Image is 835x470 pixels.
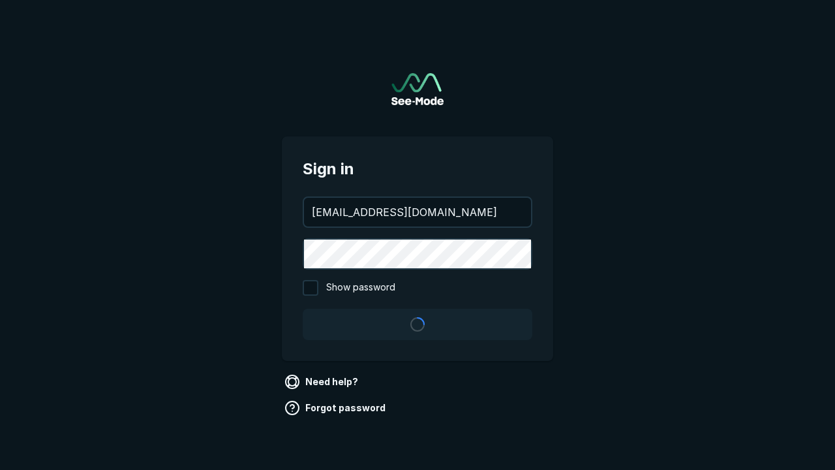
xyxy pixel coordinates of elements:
img: See-Mode Logo [391,73,444,105]
a: Forgot password [282,398,391,418]
span: Show password [326,280,395,296]
a: Need help? [282,371,363,392]
a: Go to sign in [391,73,444,105]
span: Sign in [303,157,532,181]
input: your@email.com [304,198,531,227]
